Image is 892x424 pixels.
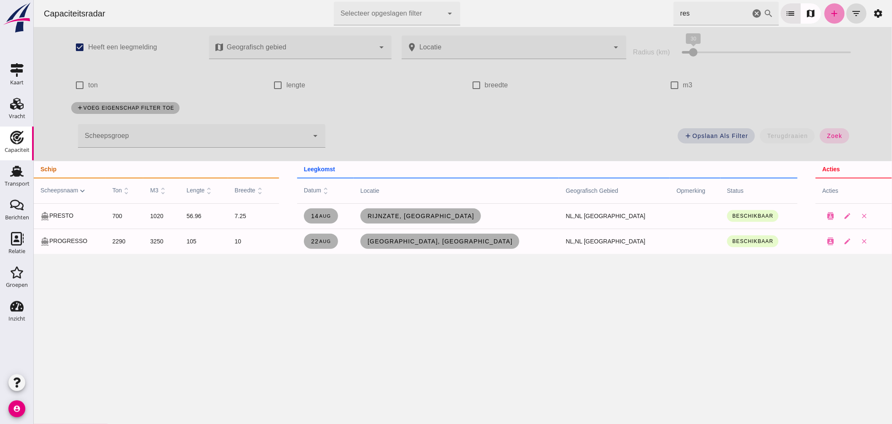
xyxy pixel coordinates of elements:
div: Relatie [8,248,25,254]
i: edit [810,238,818,245]
span: datum [270,187,296,194]
span: NL [GEOGRAPHIC_DATA] [541,213,612,219]
th: leegkomst [263,161,764,178]
i: map [772,8,782,19]
span: NL, [532,238,541,245]
i: add [43,105,49,111]
i: contacts [793,238,801,245]
i: close [827,238,835,245]
td: 3250 [110,229,146,254]
label: breedte [451,73,474,97]
i: directions_boat [7,212,16,221]
span: NL [GEOGRAPHIC_DATA] [541,238,612,245]
div: Kaart [10,80,24,85]
a: Rijnzate, [GEOGRAPHIC_DATA] [327,208,447,224]
th: geografisch gebied [525,178,636,203]
i: map [180,42,191,52]
i: Wis Zoek op scheepsnaam [718,8,728,19]
div: Transport [5,181,30,186]
label: lengte [253,73,272,97]
i: account_circle [8,400,25,417]
span: breedte [201,187,231,194]
small: aug [285,213,297,219]
span: voeg eigenschap filter toe [43,105,140,111]
span: lengte [153,187,180,194]
i: unfold_more [222,186,231,195]
button: Beschikbaar [693,210,745,222]
i: edit [810,212,818,220]
img: logo-small.a267ee39.svg [2,2,32,33]
th: locatie [320,178,525,203]
i: close [827,212,835,220]
span: scheepsnaam [7,187,54,194]
div: Inzicht [8,316,25,321]
td: 1020 [110,203,146,229]
button: voeg eigenschap filter toe [38,102,145,114]
i: unfold_more [171,186,180,195]
button: terugdraaien [726,128,781,143]
td: 105 [146,229,194,254]
span: Opslaan als filter [651,132,715,140]
span: zoek [793,132,809,139]
span: [GEOGRAPHIC_DATA], [GEOGRAPHIC_DATA] [333,238,479,245]
i: search [730,8,740,19]
i: Open [578,42,588,52]
i: unfold_more [125,186,134,195]
i: contacts [793,212,801,220]
td: 7.25 [194,203,245,229]
th: opmerking [636,178,687,203]
i: add [796,8,806,19]
div: Groepen [6,282,28,288]
td: 700 [72,203,110,229]
div: Berichten [5,215,29,220]
i: add [651,132,658,140]
i: filter_list [818,8,828,19]
a: [GEOGRAPHIC_DATA], [GEOGRAPHIC_DATA] [327,234,486,249]
i: unfold_more [287,186,296,195]
span: Rijnzate, [GEOGRAPHIC_DATA] [333,213,441,219]
div: Capaciteit [5,147,30,153]
button: Opslaan als filter [644,128,721,143]
i: arrow_drop_down [343,42,353,52]
label: m3 [649,73,659,97]
span: Beschikbaar [699,213,740,219]
span: 14 [277,213,298,219]
div: PROGRESSO [7,237,65,246]
th: acties [782,178,858,203]
td: 10 [194,229,245,254]
span: 22 [277,238,298,245]
button: zoek [786,128,815,143]
a: 14aug [270,208,304,224]
th: acties [782,161,858,178]
i: arrow_drop_down [277,131,287,141]
i: settings [840,8,850,19]
i: unfold_more [88,186,97,195]
span: Beschikbaar [699,238,740,244]
span: NL, [532,213,541,219]
label: Heeft een leegmelding [54,35,123,59]
i: place [373,42,383,52]
td: 2290 [72,229,110,254]
button: Beschikbaar [693,235,745,247]
label: ton [54,73,64,97]
th: status [687,178,764,203]
i: directions_boat [7,237,16,246]
i: expand_more [45,186,54,195]
div: Capaciteitsradar [3,8,78,19]
i: list [752,8,762,19]
span: ton [79,187,97,194]
a: 22aug [270,234,304,249]
small: aug [285,239,297,244]
div: PRESTO [7,211,65,221]
span: terugdraaien [733,132,774,139]
span: m3 [116,187,133,194]
div: Vracht [9,113,25,119]
i: arrow_drop_down [411,8,422,19]
td: 56.96 [146,203,194,229]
